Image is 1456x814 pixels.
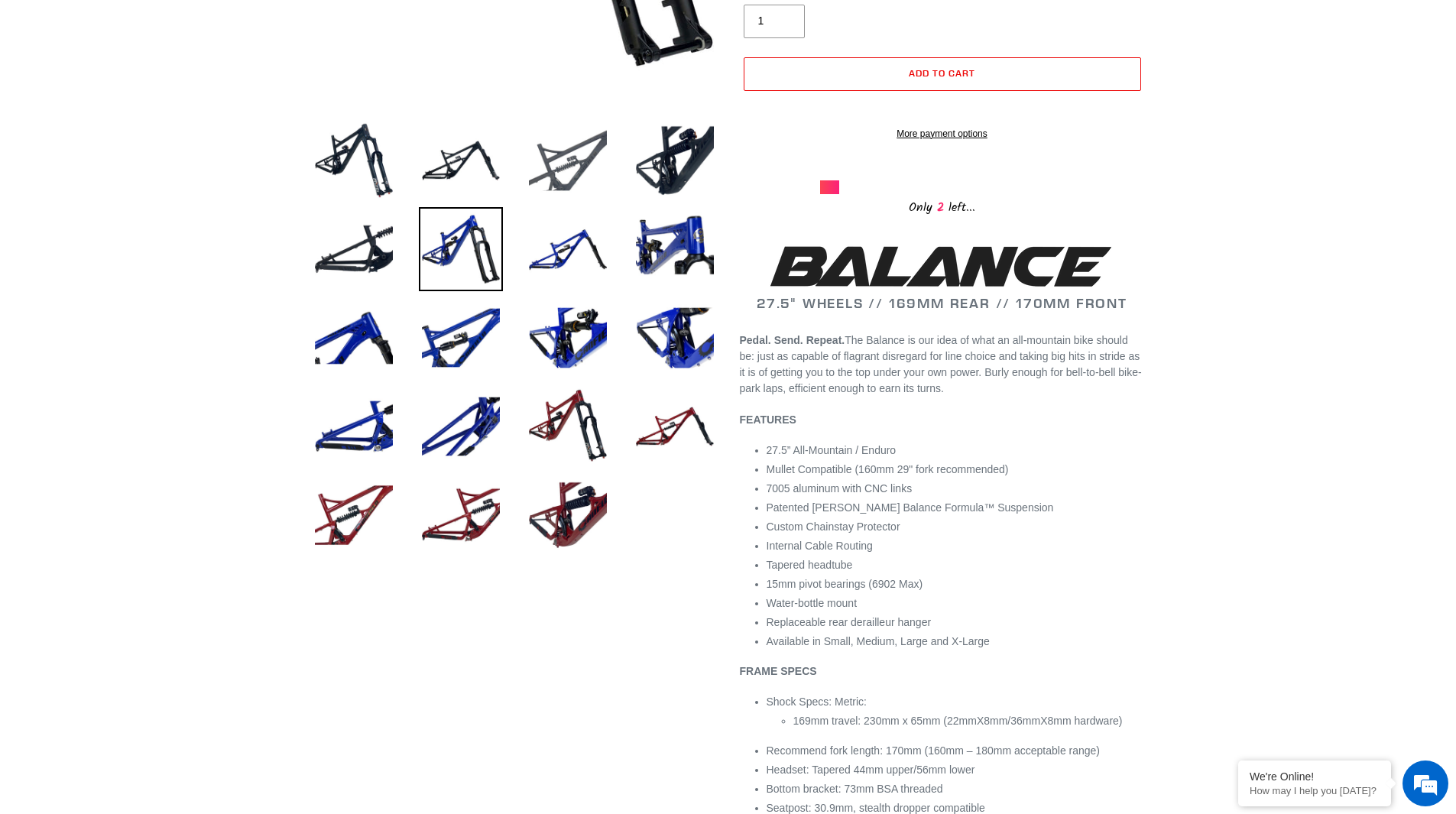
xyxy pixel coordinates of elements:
span: Water-bottle mount [767,597,858,609]
span: Patented [PERSON_NAME] Balance Formula™ Suspension [767,501,1054,514]
div: Minimize live chat window [251,8,287,44]
p: How may I help you today? [1250,785,1380,796]
b: FEATURES [740,413,796,426]
span: Headset: Tapered 44mm upper/56mm lower [767,764,975,776]
img: Load image into Gallery viewer, BALANCE - Frame, Shock + Fork [526,296,610,380]
span: 27.5” All-Mountain / Enduro [767,444,897,456]
span: 7005 aluminum with CNC links [767,482,913,495]
span: Mullet Compatible (160mm 29" fork recommended) [767,463,1009,475]
img: Load image into Gallery viewer, BALANCE - Frame, Shock + Fork [419,118,503,203]
img: Load image into Gallery viewer, BALANCE - Frame, Shock + Fork [633,207,717,291]
li: Tapered headtube [767,557,1145,573]
b: Pedal. Send. Repeat. [740,334,845,346]
img: Load image into Gallery viewer, BALANCE - Frame, Shock + Fork [312,296,396,380]
div: Only left... [820,194,1065,218]
img: Load image into Gallery viewer, BALANCE - Frame, Shock + Fork [312,207,396,291]
span: 2 [932,198,949,217]
img: Load image into Gallery viewer, BALANCE - Frame, Shock + Fork [633,384,717,469]
div: Navigation go back [17,84,40,107]
img: Load image into Gallery viewer, BALANCE - Frame, Shock + Fork [526,384,610,469]
img: Load image into Gallery viewer, BALANCE - Frame, Shock + Fork [526,473,610,557]
span: 15mm pivot bearings (6902 Max) [767,578,923,590]
span: Recommend fork length: 170mm (160mm – 180mm acceptable range) [767,744,1101,757]
img: d_696896380_company_1647369064580_696896380 [49,76,87,115]
span: Internal Cable Routing [767,540,873,552]
img: Load image into Gallery viewer, BALANCE - Frame, Shock + Fork [419,473,503,557]
span: 169mm travel: 230mm x 65mm (22mmX8mm/36mmX8mm hardware) [793,715,1123,727]
img: Load image into Gallery viewer, BALANCE - Frame, Shock + Fork [312,473,396,557]
img: Load image into Gallery viewer, BALANCE - Frame, Shock + Fork [312,118,396,203]
img: Load image into Gallery viewer, BALANCE - Frame, Shock + Fork [419,296,503,380]
span: Seatpost: 30.9mm, stealth dropper compatible [767,802,985,814]
span: We're online! [89,193,211,347]
img: Load image into Gallery viewer, BALANCE - Frame, Shock + Fork [312,384,396,469]
img: Load image into Gallery viewer, BALANCE - Frame, Shock + Fork [419,207,503,291]
span: Custom Chainstay Protector [767,521,900,533]
a: More payment options [744,127,1141,141]
img: Load image into Gallery viewer, BALANCE - Frame, Shock + Fork [633,118,717,203]
img: Load image into Gallery viewer, BALANCE - Frame, Shock + Fork [526,118,610,203]
li: Available in Small, Medium, Large and X-Large [767,634,1145,650]
div: We're Online! [1250,770,1380,783]
span: Shock Specs: Metric: [767,696,867,708]
img: Load image into Gallery viewer, BALANCE - Frame, Shock + Fork [526,207,610,291]
img: Load image into Gallery viewer, BALANCE - Frame, Shock + Fork [633,296,717,380]
p: The Balance is our idea of what an all-mountain bike should be: just as capable of flagrant disre... [740,332,1145,397]
b: FRAME SPECS [740,665,817,677]
div: Chat with us now [102,86,280,105]
span: Add to cart [909,67,975,79]
img: Load image into Gallery viewer, BALANCE - Frame, Shock + Fork [419,384,503,469]
h2: 27.5" WHEELS // 169MM REAR // 170MM FRONT [740,241,1145,312]
button: Add to cart [744,57,1141,91]
span: Replaceable rear derailleur hanger [767,616,932,628]
textarea: Type your message and hit 'Enter' [8,417,291,471]
span: Bottom bracket: 73mm BSA threaded [767,783,943,795]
